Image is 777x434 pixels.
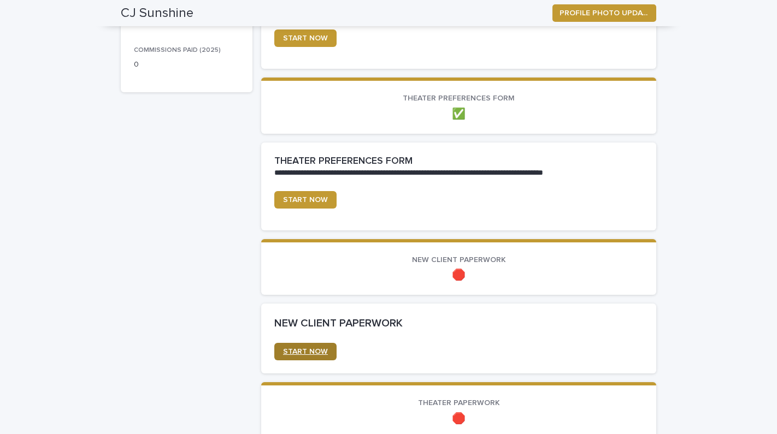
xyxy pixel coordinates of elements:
[274,343,337,360] a: START NOW
[274,191,337,209] a: START NOW
[283,348,328,355] span: START NOW
[412,256,506,264] span: NEW CLIENT PAPERWORK
[283,196,328,204] span: START NOW
[560,8,649,19] span: PROFILE PHOTO UPDATE
[403,94,515,102] span: THEATER PREFERENCES FORM
[274,317,643,330] h2: NEW CLIENT PAPERWORK
[418,399,500,407] span: THEATER PAPERWORK
[134,59,239,70] p: 0
[283,34,328,42] span: START NOW
[134,47,221,53] span: COMMISSIONS PAID (2025)
[274,269,643,282] p: 🛑
[274,412,643,425] p: 🛑
[121,5,193,21] h2: CJ Sunshine
[274,156,413,168] h2: THEATER PREFERENCES FORM
[552,4,656,22] button: PROFILE PHOTO UPDATE
[274,29,337,47] a: START NOW
[274,108,643,121] p: ✅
